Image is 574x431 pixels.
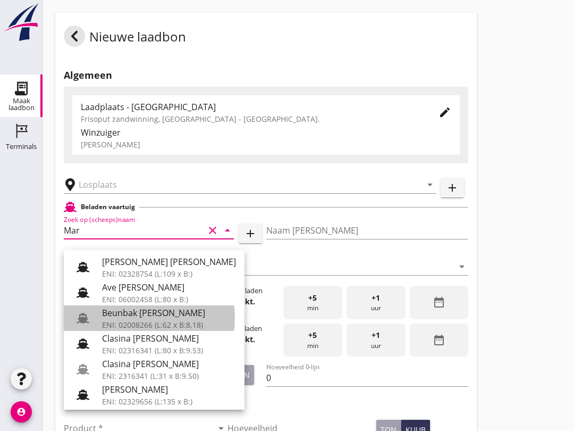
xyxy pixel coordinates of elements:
[64,68,468,82] h2: Algemeen
[102,294,236,305] div: ENI: 06002458 (L:80 x B:)
[372,292,380,304] span: +1
[433,334,445,346] i: date_range
[102,383,236,396] div: [PERSON_NAME]
[102,370,236,382] div: ENI: 2316341 (L:31 x B:9.50)
[308,329,317,341] span: +5
[308,292,317,304] span: +5
[102,358,236,370] div: Clasina [PERSON_NAME]
[64,222,204,239] input: Zoek op (scheeps)naam
[221,224,234,237] i: arrow_drop_down
[79,176,407,193] input: Losplaats
[64,26,186,51] div: Nieuwe laadbon
[81,113,421,125] div: Frisoput zandwinning, [GEOGRAPHIC_DATA] - [GEOGRAPHIC_DATA].
[81,139,451,150] div: [PERSON_NAME]
[102,409,236,421] div: [PERSON_NAME]
[446,181,459,194] i: add
[102,306,236,319] div: Beunbak [PERSON_NAME]
[283,286,342,319] div: min
[102,319,236,330] div: ENI: 02008266 (L:62 x B:8.18)
[266,222,469,239] input: Naam schipper
[81,101,421,113] div: Laadplaats - [GEOGRAPHIC_DATA]
[102,281,236,294] div: Ave [PERSON_NAME]
[266,369,469,386] input: Hoeveelheid 0-lijn
[2,3,40,42] img: logo-small.a267ee39.svg
[81,126,451,139] div: Winzuiger
[438,106,451,119] i: edit
[64,397,468,411] h2: Product(en)/vrachtbepaling
[102,332,236,345] div: Clasina [PERSON_NAME]
[424,178,436,191] i: arrow_drop_down
[433,296,445,309] i: date_range
[102,345,236,356] div: ENI: 02316341 (L:80 x B:9.53)
[283,324,342,357] div: min
[102,396,236,407] div: ENI: 02329656 (L:135 x B:)
[102,268,236,279] div: ENI: 02328754 (L:109 x B:)
[11,401,32,422] i: account_circle
[102,255,236,268] div: [PERSON_NAME] [PERSON_NAME]
[347,286,406,319] div: uur
[244,227,257,240] i: add
[372,329,380,341] span: +1
[81,202,135,212] h2: Beladen vaartuig
[6,143,37,150] div: Terminals
[206,224,219,237] i: clear
[347,324,406,357] div: uur
[455,260,468,273] i: arrow_drop_down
